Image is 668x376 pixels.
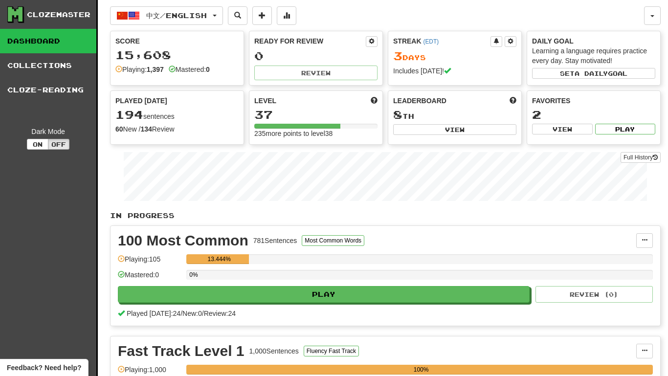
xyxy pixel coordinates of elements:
div: Includes [DATE]! [393,66,516,76]
div: 15,608 [115,49,239,61]
div: Daily Goal [532,36,655,46]
div: sentences [115,109,239,121]
button: View [532,124,593,134]
div: Day s [393,50,516,63]
div: 100% [189,365,653,375]
div: 37 [254,109,378,121]
button: Seta dailygoal [532,68,655,79]
button: Play [595,124,656,134]
span: Played [DATE]: 24 [127,310,180,317]
div: 2 [532,109,655,121]
div: 781 Sentences [253,236,297,245]
span: Played [DATE] [115,96,167,106]
div: th [393,109,516,121]
div: Dark Mode [7,127,89,136]
div: New / Review [115,124,239,134]
p: In Progress [110,211,661,221]
span: 8 [393,108,402,121]
div: Mastered: [169,65,210,74]
div: 0 [254,50,378,62]
span: Review: 24 [204,310,236,317]
div: Playing: [115,65,164,74]
button: Review [254,66,378,80]
span: New: 0 [182,310,202,317]
div: Streak [393,36,490,46]
span: Score more points to level up [371,96,378,106]
button: Fluency Fast Track [304,346,359,356]
span: / [202,310,204,317]
div: 100 Most Common [118,233,248,248]
button: Most Common Words [302,235,364,246]
div: Score [115,36,239,46]
div: Playing: 105 [118,254,181,270]
div: Mastered: 0 [118,270,181,286]
a: (EDT) [423,38,439,45]
span: Level [254,96,276,106]
strong: 1,397 [147,66,164,73]
div: 13.444% [189,254,249,264]
span: This week in points, UTC [510,96,516,106]
div: Learning a language requires practice every day. Stay motivated! [532,46,655,66]
div: Favorites [532,96,655,106]
button: Search sentences [228,6,247,25]
button: View [393,124,516,135]
strong: 0 [206,66,210,73]
button: Off [48,139,69,150]
span: Leaderboard [393,96,446,106]
button: Review (0) [535,286,653,303]
button: More stats [277,6,296,25]
span: 194 [115,108,143,121]
span: 3 [393,49,402,63]
button: Play [118,286,530,303]
strong: 134 [140,125,152,133]
span: Open feedback widget [7,363,81,373]
div: Fast Track Level 1 [118,344,245,358]
button: 中文/English [110,6,223,25]
span: 中文 / English [146,11,207,20]
div: Clozemaster [27,10,90,20]
div: 1,000 Sentences [249,346,299,356]
button: On [27,139,48,150]
a: Full History [621,152,661,163]
div: Ready for Review [254,36,366,46]
button: Add sentence to collection [252,6,272,25]
span: / [180,310,182,317]
div: 235 more points to level 38 [254,129,378,138]
span: a daily [575,70,608,77]
strong: 60 [115,125,123,133]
